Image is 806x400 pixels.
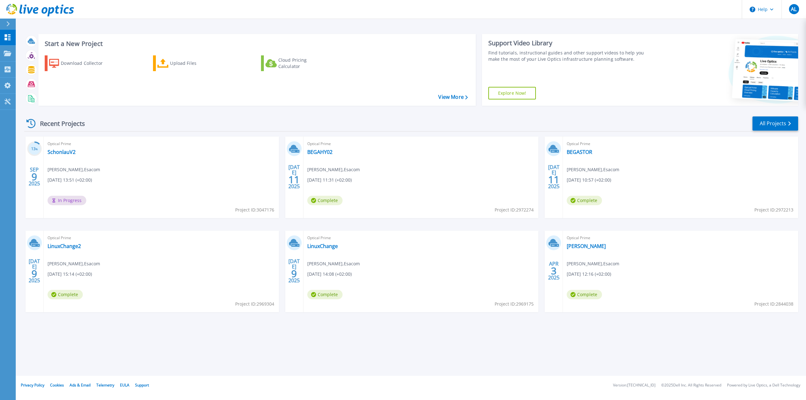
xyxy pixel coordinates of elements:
[488,87,536,99] a: Explore Now!
[96,382,114,388] a: Telemetry
[28,259,40,282] div: [DATE] 2025
[48,260,100,267] span: [PERSON_NAME] , Esacom
[21,382,44,388] a: Privacy Policy
[307,196,343,205] span: Complete
[613,383,656,387] li: Version: [TECHNICAL_ID]
[288,165,300,188] div: [DATE] 2025
[567,271,611,278] span: [DATE] 12:16 (+02:00)
[307,271,352,278] span: [DATE] 14:08 (+02:00)
[307,234,535,241] span: Optical Prime
[31,271,37,276] span: 9
[567,177,611,183] span: [DATE] 10:57 (+02:00)
[438,94,468,100] a: View More
[567,140,794,147] span: Optical Prime
[495,206,534,213] span: Project ID: 2972274
[31,174,37,179] span: 9
[288,259,300,282] div: [DATE] 2025
[661,383,721,387] li: © 2025 Dell Inc. All Rights Reserved
[567,166,619,173] span: [PERSON_NAME] , Esacom
[170,57,220,70] div: Upload Files
[45,40,468,47] h3: Start a New Project
[307,166,360,173] span: [PERSON_NAME] , Esacom
[567,243,606,249] a: [PERSON_NAME]
[120,382,129,388] a: EULA
[45,55,115,71] a: Download Collector
[48,140,275,147] span: Optical Prime
[27,145,42,153] h3: 13
[291,271,297,276] span: 9
[567,290,602,299] span: Complete
[495,301,534,307] span: Project ID: 2969175
[235,301,274,307] span: Project ID: 2969304
[754,206,793,213] span: Project ID: 2972213
[752,116,798,131] a: All Projects
[70,382,91,388] a: Ads & Email
[24,116,94,131] div: Recent Projects
[488,50,652,62] div: Find tutorials, instructional guides and other support videos to help you make the most of your L...
[567,149,592,155] a: BEGASTOR
[488,39,652,47] div: Support Video Library
[307,149,332,155] a: BEGAHY02
[548,165,560,188] div: [DATE] 2025
[48,243,81,249] a: LinuxChange2
[61,57,111,70] div: Download Collector
[48,290,83,299] span: Complete
[278,57,329,70] div: Cloud Pricing Calculator
[727,383,800,387] li: Powered by Live Optics, a Dell Technology
[754,301,793,307] span: Project ID: 2844038
[791,7,797,12] span: AL
[307,260,360,267] span: [PERSON_NAME] , Esacom
[307,177,352,183] span: [DATE] 11:31 (+02:00)
[567,196,602,205] span: Complete
[307,140,535,147] span: Optical Prime
[48,149,76,155] a: SchonlauV2
[48,166,100,173] span: [PERSON_NAME] , Esacom
[48,196,86,205] span: In Progress
[548,259,560,282] div: APR 2025
[261,55,331,71] a: Cloud Pricing Calculator
[48,234,275,241] span: Optical Prime
[153,55,223,71] a: Upload Files
[50,382,64,388] a: Cookies
[135,382,149,388] a: Support
[28,165,40,188] div: SEP 2025
[235,206,274,213] span: Project ID: 3047176
[288,177,300,182] span: 11
[551,268,557,273] span: 3
[36,147,38,151] span: %
[567,260,619,267] span: [PERSON_NAME] , Esacom
[307,243,338,249] a: LinuxChange
[48,177,92,183] span: [DATE] 13:51 (+02:00)
[567,234,794,241] span: Optical Prime
[48,271,92,278] span: [DATE] 15:14 (+02:00)
[307,290,343,299] span: Complete
[548,177,559,182] span: 11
